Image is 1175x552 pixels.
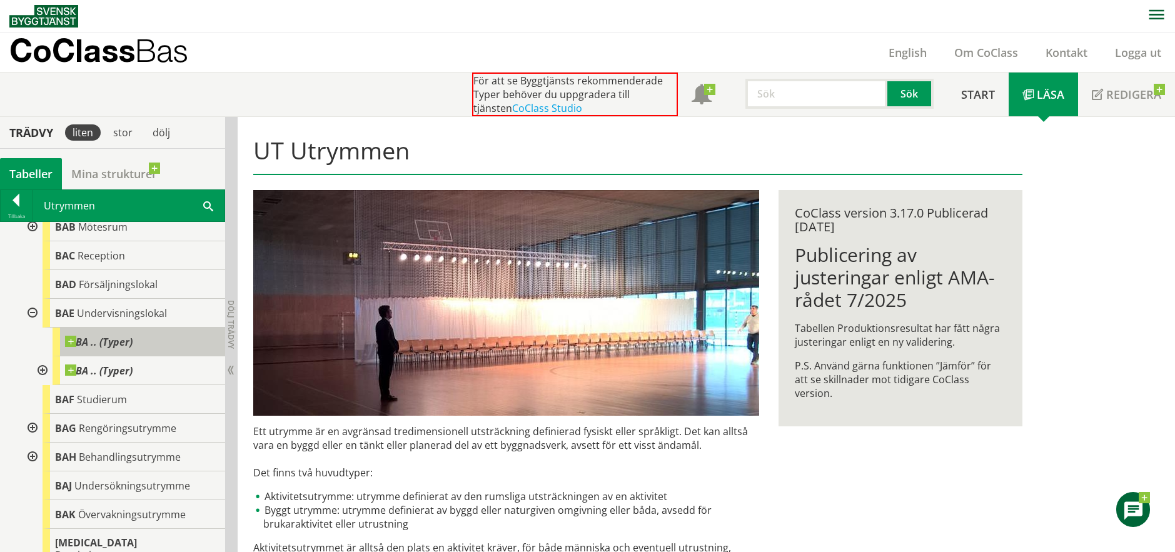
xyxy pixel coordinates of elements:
span: Behandlingsutrymme [79,450,181,464]
span: Läsa [1037,87,1064,102]
div: Tillbaka [1,211,32,221]
span: Bas [135,32,188,69]
span: BAC [55,249,75,263]
span: BA .. (Typer) [65,364,133,377]
a: Start [947,73,1009,116]
span: Dölj trädvy [226,300,236,349]
div: Gå till informationssidan för CoClass Studio [20,443,225,471]
div: För att se Byggtjänsts rekommenderade Typer behöver du uppgradera till tjänsten [472,73,678,116]
div: Gå till informationssidan för CoClass Studio [30,356,225,385]
span: [MEDICAL_DATA] [55,536,137,549]
a: Kontakt [1032,45,1101,60]
span: Mötesrum [78,220,128,234]
a: CoClass Studio [512,101,582,115]
span: BA .. (Typer) [65,336,133,348]
img: Svensk Byggtjänst [9,5,78,28]
a: Mina strukturer [62,158,166,189]
img: utrymme.jpg [253,190,759,416]
button: Sök [887,79,934,109]
span: Reception [78,249,125,263]
div: Gå till informationssidan för CoClass Studio [20,270,225,299]
div: Gå till informationssidan för CoClass Studio [20,471,225,500]
li: Byggt utrymme: utrymme definierat av byggd eller naturgiven omgivning eller båda, avsedd för bruk... [253,503,759,531]
span: Studierum [77,393,127,406]
span: BAK [55,508,76,521]
a: Redigera [1078,73,1175,116]
div: Gå till informationssidan för CoClass Studio [20,299,225,385]
span: BAB [55,220,76,234]
div: Gå till informationssidan för CoClass Studio [20,500,225,529]
div: Gå till informationssidan för CoClass Studio [20,385,225,414]
span: Rengöringsutrymme [79,421,176,435]
h1: UT Utrymmen [253,136,1022,175]
p: P.S. Använd gärna funktionen ”Jämför” för att se skillnader mot tidigare CoClass version. [795,359,1006,400]
div: Gå till informationssidan för CoClass Studio [30,328,225,356]
span: BAH [55,450,76,464]
span: Övervakningsutrymme [78,508,186,521]
div: Gå till informationssidan för CoClass Studio [20,241,225,270]
span: Start [961,87,995,102]
p: Tabellen Produktionsresultat har fått några justeringar enligt en ny validering. [795,321,1006,349]
span: Redigera [1106,87,1161,102]
input: Sök [745,79,887,109]
div: stor [106,124,140,141]
div: Utrymmen [33,190,224,221]
a: Logga ut [1101,45,1175,60]
a: Läsa [1009,73,1078,116]
p: CoClass [9,43,188,58]
span: BAF [55,393,74,406]
span: Sök i tabellen [203,199,213,212]
div: liten [65,124,101,141]
span: Undervisningslokal [77,306,167,320]
span: BAE [55,306,74,320]
div: Trädvy [3,126,60,139]
div: Gå till informationssidan för CoClass Studio [20,213,225,241]
div: CoClass version 3.17.0 Publicerad [DATE] [795,206,1006,234]
span: BAJ [55,479,72,493]
a: CoClassBas [9,33,215,72]
li: Aktivitetsutrymme: utrymme definierat av den rumsliga utsträckningen av en aktivitet [253,489,759,503]
span: Undersökningsutrymme [74,479,190,493]
span: Notifikationer [692,86,712,106]
span: BAD [55,278,76,291]
div: dölj [145,124,178,141]
h1: Publicering av justeringar enligt AMA-rådet 7/2025 [795,244,1006,311]
span: Försäljningslokal [79,278,158,291]
span: BAG [55,421,76,435]
a: English [875,45,941,60]
a: Om CoClass [941,45,1032,60]
div: Gå till informationssidan för CoClass Studio [20,414,225,443]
